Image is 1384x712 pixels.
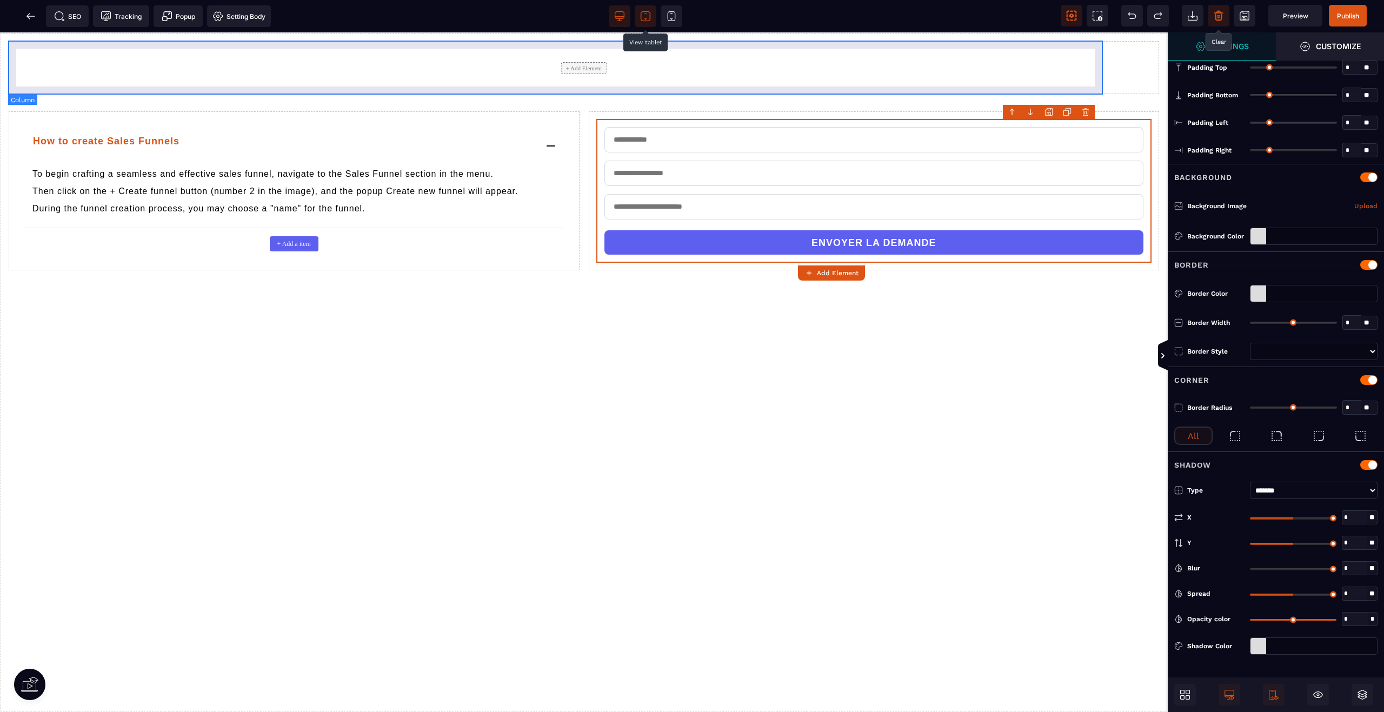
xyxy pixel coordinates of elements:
[1354,429,1367,443] img: bottom-left-radius.301b1bf6.svg
[1187,231,1245,242] div: Background Color
[1187,485,1203,496] span: Type
[604,198,1144,222] button: ENVOYER LA DEMANDE
[1174,684,1196,706] span: Open Blocks
[1147,5,1169,26] span: Redo
[1187,537,1192,548] span: Y
[1208,5,1229,26] span: Clear
[1234,5,1255,26] span: Save
[635,5,656,27] span: View tablet
[33,101,555,116] p: How to create Sales Funnels
[207,5,271,27] span: Favicon
[1337,12,1359,20] span: Publish
[1263,684,1285,706] span: Is Show Mobile
[212,11,265,22] span: Setting Body
[1182,5,1203,26] span: Open Import Webpage
[1168,340,1179,372] span: Toggle Views
[1352,684,1373,706] span: Open Sub Layers
[1276,32,1384,61] span: Open Style Manager
[1187,614,1230,624] span: Opacity color
[32,152,556,165] p: Then click on the + Create funnel button (number 2 in the image), and the popup Create new funnel...
[1187,512,1192,523] span: X
[798,265,865,281] button: Add Element
[46,5,89,27] span: Seo meta data
[1268,5,1322,26] span: Preview
[1228,429,1242,443] img: top-left-radius.822a4e29.svg
[1121,5,1143,26] span: Undo
[1187,91,1238,99] span: Padding Bottom
[32,135,556,148] p: To begin crafting a seamless and effective sales funnel, navigate to the Sales Funnel section in ...
[1174,201,1247,211] p: Background Image
[1187,346,1245,357] div: Border Style
[609,5,630,27] span: View desktop
[1312,429,1326,443] img: bottom-right-radius.9d9d0345.svg
[1187,403,1232,412] span: Border Radius
[1354,199,1378,212] a: Upload
[661,5,682,27] span: View mobile
[1061,5,1082,26] span: View components
[20,5,42,27] span: Back
[1174,171,1232,184] p: Background
[1329,5,1367,26] span: Save
[1307,684,1329,706] span: Cmd Hidden Block
[1283,12,1308,20] span: Preview
[1187,563,1200,574] span: Blur
[1219,684,1240,706] span: Is Show Desktop
[1187,641,1245,651] div: Shadow Color
[93,5,149,27] span: Tracking code
[154,5,203,27] span: Create Alert Modal
[1168,32,1276,61] span: Open Style Manager
[1316,42,1361,50] strong: Customize
[270,204,318,219] button: + Add a item
[1187,63,1227,72] span: Padding Top
[1187,288,1245,299] div: Border Color
[1187,318,1230,327] span: Border Width
[1174,458,1211,471] p: Shadow
[1174,374,1209,387] p: Corner
[162,11,195,22] span: Popup
[1270,429,1283,443] img: top-right-radius.9e58d49b.svg
[1187,588,1210,599] span: Spread
[101,11,142,22] span: Tracking
[1187,118,1228,127] span: Padding Left
[54,11,81,22] span: SEO
[1174,258,1209,271] p: Border
[1187,146,1232,155] span: Padding Right
[817,269,859,277] strong: Add Element
[1087,5,1108,26] span: Screenshot
[32,170,556,183] p: During the funnel creation process, you may choose a "name" for the funnel.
